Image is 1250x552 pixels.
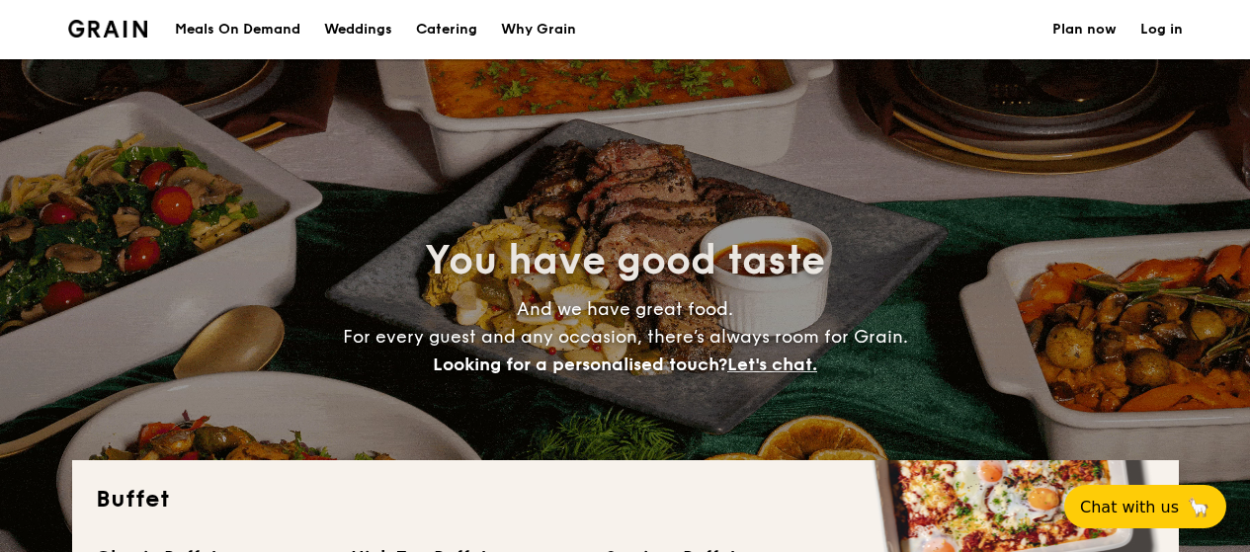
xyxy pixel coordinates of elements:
a: Logotype [68,20,148,38]
span: Let's chat. [727,354,817,375]
button: Chat with us🦙 [1064,485,1226,528]
span: And we have great food. For every guest and any occasion, there’s always room for Grain. [343,298,908,375]
span: Looking for a personalised touch? [433,354,727,375]
span: Chat with us [1080,498,1179,516]
span: 🦙 [1187,496,1210,518]
img: Grain [68,20,148,38]
span: You have good taste [425,237,825,284]
h2: Buffet [96,484,1155,515]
